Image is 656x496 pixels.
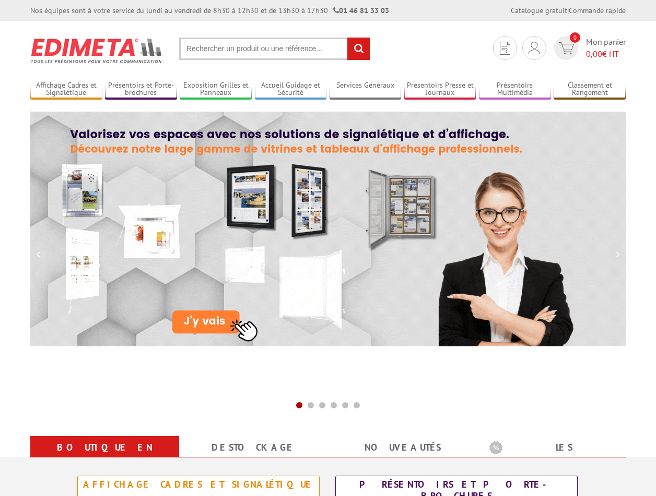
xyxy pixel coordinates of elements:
[192,438,315,457] a: Destockage
[586,48,626,60] span: € HT
[489,438,613,476] a: Les promotions
[559,42,574,54] img: devis rapide
[330,81,402,98] a: Services Généraux
[511,5,626,16] div: |
[179,38,370,60] input: Rechercher un produit ou une référence...
[529,42,540,54] img: devis rapide
[404,81,476,98] a: Présentoirs Presse et Journaux
[30,81,102,98] a: Affichage Cadres et Signalétique
[479,81,551,98] a: Présentoirs Multimédia
[180,81,252,98] a: Exposition Grilles et Panneaux
[500,42,510,55] img: devis rapide
[489,438,620,459] b: Les promotions
[586,36,626,60] span: Mon panier
[80,479,317,490] div: Affichage Cadres et Signalétique
[552,36,626,60] a: devis rapide 0 Mon panier 0,00€ HT
[30,5,389,16] div: Nos équipes sont à votre service du lundi au vendredi de 8h30 à 12h30 et de 13h30 à 17h30
[105,81,177,98] a: Présentoirs et Porte-brochures
[333,6,389,15] strong: 01 46 81 33 03
[554,81,626,98] a: Classement et Rangement
[347,38,370,60] input: rechercher
[43,438,167,476] a: Boutique en ligne
[30,31,163,70] img: Présentoir, panneau, stand - Edimeta - PLV, affichage, mobilier bureau, entreprise
[569,6,626,15] a: Commande rapide
[341,438,464,457] a: nouveautés
[586,49,602,59] span: 0,00
[255,81,327,98] a: Accueil Guidage et Sécurité
[511,6,567,15] a: Catalogue gratuit
[570,32,580,43] span: 0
